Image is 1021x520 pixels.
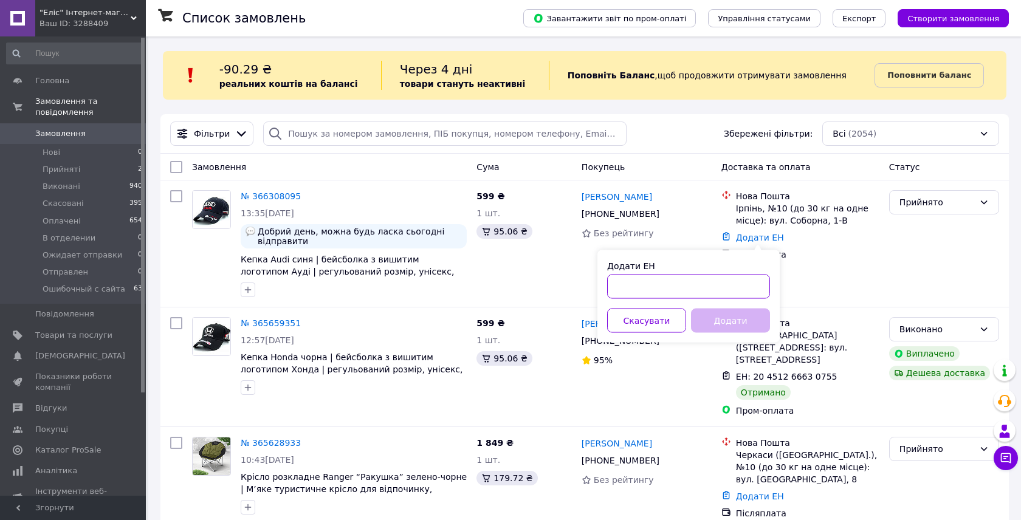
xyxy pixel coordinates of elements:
a: Додати ЕН [736,233,784,242]
span: Замовлення [192,162,246,172]
span: Скасовані [43,198,84,209]
span: Виконані [43,181,80,192]
span: 599 ₴ [476,318,504,328]
div: 95.06 ₴ [476,351,532,366]
span: Доставка та оплата [721,162,811,172]
span: "Еліс" Інтернет-магазин [40,7,131,18]
button: Скасувати [607,309,686,333]
span: Показники роботи компанії [35,371,112,393]
button: Чат з покупцем [994,446,1018,470]
b: Поповнити баланс [887,70,971,80]
span: Без рейтингу [594,228,654,238]
span: Завантажити звіт по пром-оплаті [533,13,686,24]
label: Додати ЕН [607,261,655,271]
a: [PERSON_NAME] [582,191,652,203]
span: 0 [138,147,142,158]
span: 63 [134,284,142,295]
img: :speech_balloon: [246,227,255,236]
input: Пошук [6,43,143,64]
a: № 365628933 [241,438,301,448]
span: Експорт [842,14,876,23]
a: Фото товару [192,437,231,476]
a: Створити замовлення [885,13,1009,22]
div: [PHONE_NUMBER] [579,205,662,222]
div: 95.06 ₴ [476,224,532,239]
span: 12:57[DATE] [241,335,294,345]
a: Додати ЕН [736,491,784,501]
div: Нова Пошта [736,317,879,329]
div: Ірпінь, №10 (до 30 кг на одне місце): вул. Соборна, 1-В [736,202,879,227]
div: Прийнято [899,442,974,456]
span: Cума [476,162,499,172]
div: Черкаси ([GEOGRAPHIC_DATA].), №10 (до 30 кг на одне місце): вул. [GEOGRAPHIC_DATA], 8 [736,449,879,485]
div: Прийнято [899,196,974,209]
span: Статус [889,162,920,172]
a: Кепка Audi синя | бейсболка з вишитим логотипом Ауді | регульований розмір, унісекс, 100 % бавовна [241,255,454,289]
span: 1 шт. [476,455,500,465]
span: 599 ₴ [476,191,504,201]
div: м. [GEOGRAPHIC_DATA] ([STREET_ADDRESS]: вул. [STREET_ADDRESS] [736,329,879,366]
span: Добрий день, можна будь ласка сьогодні відправити [258,227,462,246]
img: Фото товару [193,191,230,228]
h1: Список замовлень [182,11,306,26]
a: Фото товару [192,317,231,356]
div: Виконано [899,323,974,336]
span: -90.29 ₴ [219,62,272,77]
span: 10:43[DATE] [241,455,294,465]
span: Покупець [582,162,625,172]
span: 0 [138,233,142,244]
span: Повідомлення [35,309,94,320]
span: (2054) [848,129,877,139]
span: Без рейтингу [594,475,654,485]
a: Крісло розкладне Ranger “Ракушка” зелено-чорне | М’яке туристичне крісло для відпочинку, риболовл... [241,472,467,506]
span: Головна [35,75,69,86]
span: Збережені фільтри: [724,128,813,140]
div: Виплачено [889,346,960,361]
span: Товари та послуги [35,330,112,341]
span: Аналітика [35,465,77,476]
span: Ошибочный с сайта [43,284,125,295]
span: Кепка Honda чорна | бейсболка з вишитим логотипом Хонда | регульований розмір, унісекс, 100 % бав... [241,352,463,386]
span: 395 [129,198,142,209]
span: 1 шт. [476,208,500,218]
a: № 366308095 [241,191,301,201]
div: Пром-оплата [736,405,879,417]
span: Замовлення [35,128,86,139]
span: 940 [129,181,142,192]
span: 0 [138,267,142,278]
span: Інструменти веб-майстра та SEO [35,486,112,508]
span: Всі [833,128,845,140]
div: [PHONE_NUMBER] [579,332,662,349]
span: Відгуки [35,403,67,414]
span: 2 [138,164,142,175]
button: Завантажити звіт по пром-оплаті [523,9,696,27]
div: Післяплата [736,248,879,261]
a: [PERSON_NAME]-Алж [582,318,674,330]
span: Оплачені [43,216,81,227]
img: :exclamation: [182,66,200,84]
div: Післяплата [736,507,879,519]
img: Фото товару [193,318,230,355]
a: № 365659351 [241,318,301,328]
div: Отримано [736,385,791,400]
img: Фото товару [193,437,230,475]
div: Ваш ID: 3288409 [40,18,146,29]
span: 0 [138,250,142,261]
div: 179.72 ₴ [476,471,537,485]
div: , щоб продовжити отримувати замовлення [549,61,875,90]
input: Пошук за номером замовлення, ПІБ покупця, номером телефону, Email, номером накладної [263,121,626,146]
span: 1 849 ₴ [476,438,514,448]
span: Ожидает отправки [43,250,122,261]
span: Замовлення та повідомлення [35,96,146,118]
span: 95% [594,355,613,365]
span: Через 4 дні [400,62,473,77]
button: Експорт [833,9,886,27]
span: Нові [43,147,60,158]
div: [PHONE_NUMBER] [579,452,662,469]
button: Створити замовлення [898,9,1009,27]
span: Управління статусами [718,14,811,23]
span: В отделении [43,233,95,244]
b: товари стануть неактивні [400,79,526,89]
